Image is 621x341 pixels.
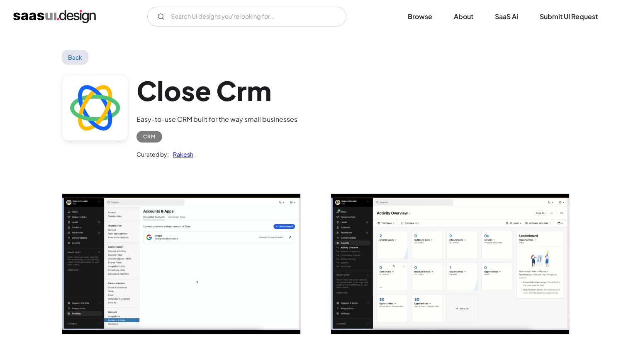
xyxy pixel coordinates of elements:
[62,194,300,334] img: 667d3e72458bb01af5b69844_close%20crm%20acounts%20apps.png
[331,194,569,334] a: open lightbox
[444,7,483,26] a: About
[62,50,89,65] a: Back
[136,114,297,124] div: Easy-to-use CRM built for the way small businesses
[147,7,346,27] form: Email Form
[169,149,193,159] a: Rakesh
[485,7,528,26] a: SaaS Ai
[62,194,300,334] a: open lightbox
[147,7,346,27] input: Search UI designs you're looking for...
[530,7,608,26] a: Submit UI Request
[13,10,96,23] a: home
[136,75,297,106] h1: Close Crm
[143,132,156,142] div: CRM
[398,7,442,26] a: Browse
[136,149,169,159] div: Curated by:
[331,194,569,334] img: 667d3e727404bb2e04c0ed5e_close%20crm%20activity%20overview.png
